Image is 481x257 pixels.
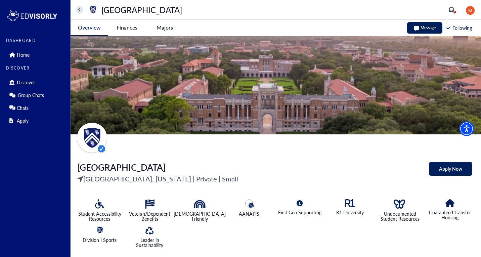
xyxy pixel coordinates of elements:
[6,77,66,88] div: Discover
[17,118,29,124] p: Apply
[174,211,226,221] p: [DEMOGRAPHIC_DATA] Friendly
[6,49,66,60] div: Home
[429,162,472,176] button: Apply Now
[6,90,66,100] div: Group Chats
[6,9,58,22] img: logo
[77,174,238,184] p: [GEOGRAPHIC_DATA], [US_STATE] | Private | Small
[108,20,146,35] button: Finances
[446,25,472,32] div: Following
[466,6,475,15] img: image
[88,4,98,15] img: universityName
[77,211,122,221] p: Student Accessibility Resources
[6,66,66,71] label: DISCOVER
[6,102,66,113] div: Chats
[77,123,107,153] img: universityName
[146,20,183,35] button: Majors
[378,211,422,221] p: Undocumented Student Resources
[76,6,83,13] button: home
[83,238,117,243] p: Division I Sports
[17,80,35,85] p: Discover
[77,161,166,173] span: [GEOGRAPHIC_DATA]
[446,24,473,32] button: Following
[6,38,66,43] label: DASHBOARD
[127,211,172,221] p: Veteran/Dependent Benefits
[428,210,472,220] p: Guaranteed Transfer Housing
[278,210,321,215] p: First Gen Supporting
[449,7,454,12] a: 1
[407,22,442,34] button: Message
[6,115,66,126] div: Apply
[71,20,108,36] button: Overview
[101,6,182,13] p: [GEOGRAPHIC_DATA]
[17,105,29,111] p: Chats
[71,36,481,134] img: https://edvisorly.s3.us-west-1.amazonaws.com/universities/635b51353120d350483f49aa/rice-universit...
[454,10,456,14] span: 1
[127,238,172,248] p: Leader in Sustainability
[459,121,474,136] div: Accessibility Menu
[18,92,44,98] p: Group Chats
[17,52,30,58] p: Home
[239,211,261,216] p: AANAPISI
[336,210,364,215] p: R1 University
